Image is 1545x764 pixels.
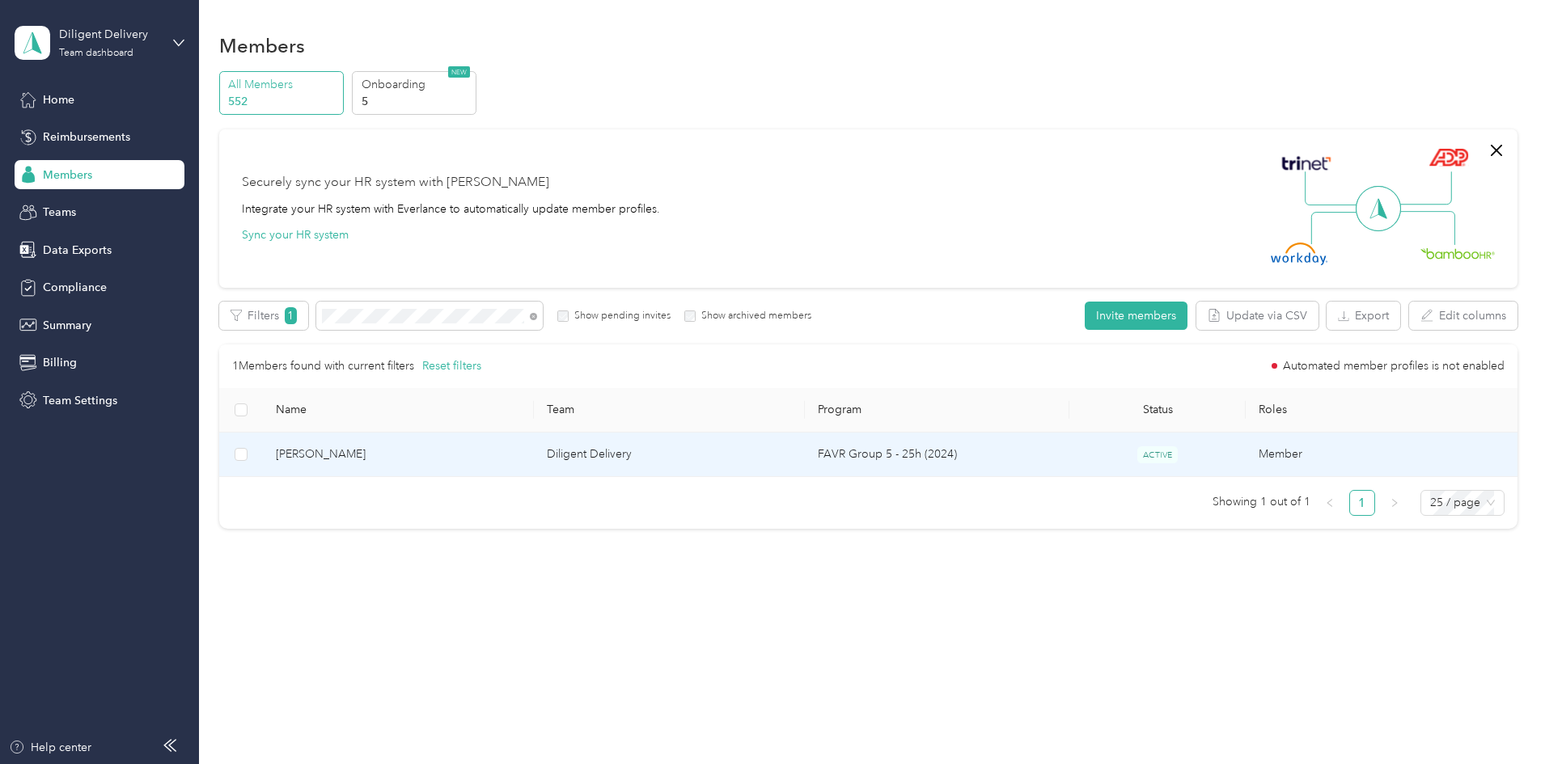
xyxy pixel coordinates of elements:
[1390,498,1399,508] span: right
[696,309,811,323] label: Show archived members
[242,173,549,192] div: Securely sync your HR system with [PERSON_NAME]
[263,388,534,433] th: Name
[805,388,1069,433] th: Program
[9,739,91,756] button: Help center
[1317,490,1343,516] button: left
[1310,211,1367,244] img: Line Left Down
[43,279,107,296] span: Compliance
[1325,498,1335,508] span: left
[232,357,414,375] p: 1 Members found with current filters
[1137,446,1178,463] span: ACTIVE
[228,76,338,93] p: All Members
[43,129,130,146] span: Reimbursements
[228,93,338,110] p: 552
[1420,490,1505,516] div: Page Size
[43,242,112,259] span: Data Exports
[1430,491,1495,515] span: 25 / page
[1213,490,1310,514] span: Showing 1 out of 1
[43,91,74,108] span: Home
[1409,302,1517,330] button: Edit columns
[242,200,660,217] div: Integrate your HR system with Everlance to automatically update member profiles.
[448,66,470,78] span: NEW
[1399,211,1455,246] img: Line Right Down
[1454,673,1545,764] iframe: Everlance-gr Chat Button Frame
[1246,388,1517,433] th: Roles
[1196,302,1319,330] button: Update via CSV
[422,357,481,375] button: Reset filters
[43,354,77,371] span: Billing
[362,76,472,93] p: Onboarding
[1283,361,1505,372] span: Automated member profiles is not enabled
[1395,171,1452,205] img: Line Right Up
[1085,302,1187,330] button: Invite members
[285,307,297,324] span: 1
[1382,490,1407,516] button: right
[534,433,805,477] td: Diligent Delivery
[569,309,671,323] label: Show pending invites
[1349,490,1375,516] li: 1
[1350,491,1374,515] a: 1
[1429,148,1468,167] img: ADP
[43,317,91,334] span: Summary
[43,392,117,409] span: Team Settings
[43,204,76,221] span: Teams
[276,403,521,416] span: Name
[59,26,160,43] div: Diligent Delivery
[1382,490,1407,516] li: Next Page
[263,433,534,477] td: Karla Briones
[1246,433,1517,477] td: Member
[59,49,133,58] div: Team dashboard
[1420,247,1495,259] img: BambooHR
[219,302,308,330] button: Filters1
[242,226,349,243] button: Sync your HR system
[362,93,472,110] p: 5
[1278,152,1335,175] img: Trinet
[1069,388,1246,433] th: Status
[1327,302,1400,330] button: Export
[1305,171,1361,206] img: Line Left Up
[1271,243,1327,265] img: Workday
[534,388,805,433] th: Team
[1317,490,1343,516] li: Previous Page
[276,445,521,463] span: [PERSON_NAME]
[805,433,1069,477] td: FAVR Group 5 - 25h (2024)
[219,37,305,54] h1: Members
[43,167,92,184] span: Members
